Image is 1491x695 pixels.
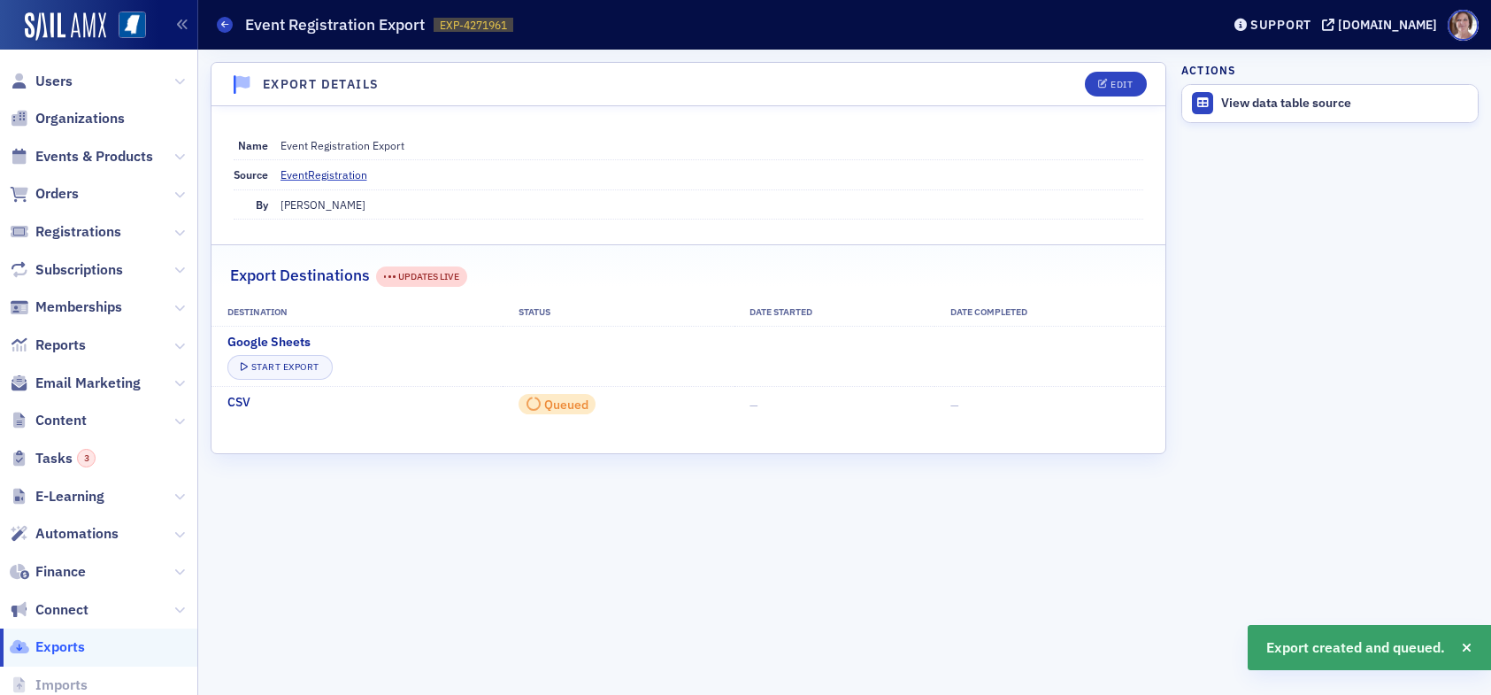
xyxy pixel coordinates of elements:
[281,190,1144,219] dd: [PERSON_NAME]
[35,147,153,166] span: Events & Products
[934,299,1164,326] th: Date Completed
[35,297,122,317] span: Memberships
[1181,62,1236,78] h4: Actions
[35,449,96,468] span: Tasks
[230,264,370,287] h2: Export Destinations
[35,411,87,430] span: Content
[10,374,141,393] a: Email Marketing
[227,333,311,351] span: Google Sheets
[10,524,119,544] a: Automations
[35,487,104,506] span: E-Learning
[35,524,119,544] span: Automations
[10,676,88,695] a: Imports
[281,131,1144,159] dd: Event Registration Export
[35,374,141,393] span: Email Marketing
[950,398,959,412] span: —
[10,487,104,506] a: E-Learning
[1221,96,1469,112] div: View data table source
[211,299,503,326] th: Destination
[263,75,380,94] h4: Export Details
[10,109,125,128] a: Organizations
[1266,637,1445,659] span: Export created and queued.
[234,167,268,181] span: Source
[10,600,88,620] a: Connect
[245,14,425,35] h1: Event Registration Export
[503,299,734,326] th: Status
[10,411,87,430] a: Content
[440,18,507,33] span: EXP-4271961
[10,147,153,166] a: Events & Products
[227,355,333,380] button: Start Export
[281,166,380,182] a: EventRegistration
[519,394,596,414] div: 0 / 0 Rows
[35,676,88,695] span: Imports
[1182,85,1478,122] a: View data table source
[10,637,85,657] a: Exports
[10,184,79,204] a: Orders
[35,222,121,242] span: Registrations
[384,270,460,284] div: UPDATES LIVE
[227,393,250,412] span: CSV
[119,12,146,39] img: SailAMX
[10,72,73,91] a: Users
[238,138,268,152] span: Name
[544,400,588,410] div: Queued
[10,222,121,242] a: Registrations
[1111,80,1133,89] div: Edit
[256,197,268,212] span: By
[10,260,123,280] a: Subscriptions
[1338,17,1437,33] div: [DOMAIN_NAME]
[35,260,123,280] span: Subscriptions
[749,398,758,412] span: —
[35,600,88,620] span: Connect
[1085,72,1146,97] button: Edit
[10,449,96,468] a: Tasks3
[106,12,146,42] a: View Homepage
[35,562,86,582] span: Finance
[10,297,122,317] a: Memberships
[35,72,73,91] span: Users
[35,109,125,128] span: Organizations
[1322,19,1443,31] button: [DOMAIN_NAME]
[35,336,86,355] span: Reports
[376,266,467,287] div: UPDATES LIVE
[10,562,86,582] a: Finance
[1448,10,1479,41] span: Profile
[10,336,86,355] a: Reports
[1250,17,1311,33] div: Support
[25,12,106,41] img: SailAMX
[35,184,79,204] span: Orders
[35,637,85,657] span: Exports
[734,299,934,326] th: Date Started
[77,449,96,467] div: 3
